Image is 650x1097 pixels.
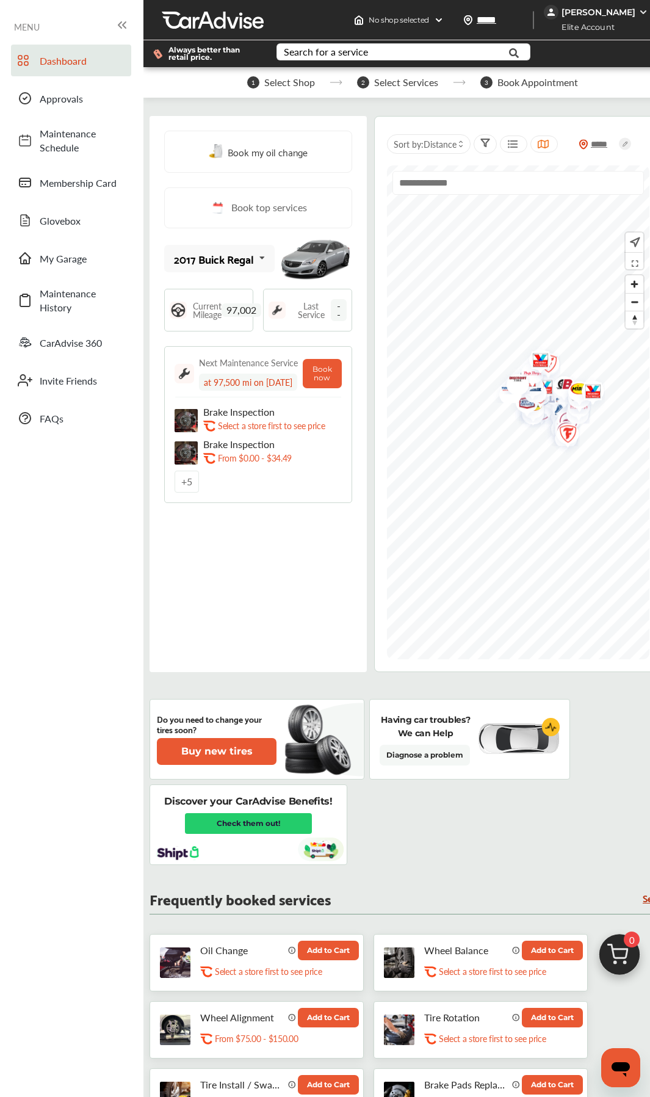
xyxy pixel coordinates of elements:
img: maintenance_logo [269,302,286,319]
span: Zoom out [626,294,643,311]
div: Map marker [542,412,572,451]
p: Do you need to change your tires soon? [157,714,276,734]
div: 2017 Buick Regal [174,253,254,265]
div: Map marker [572,374,603,413]
span: Book Appointment [497,77,578,88]
p: Tire Install / Swap Tires [200,1079,283,1090]
span: Distance [424,138,457,150]
div: Map marker [544,369,574,402]
a: Maintenance Schedule [11,120,131,161]
img: stepper-arrow.e24c07c6.svg [330,80,342,85]
div: Map marker [528,347,558,385]
img: Midas+Logo_RGB.png [559,375,591,407]
span: Membership Card [40,176,125,190]
span: Maintenance History [40,286,125,314]
p: Having car troubles? We can Help [380,713,472,740]
span: 97,002 [222,303,261,317]
span: Glovebox [40,214,125,228]
span: My Garage [40,252,125,266]
img: brake-inspection-thumb.jpg [175,441,198,465]
span: CarAdvise 360 [40,336,125,350]
div: Map marker [497,367,528,394]
img: info_icon_vector.svg [288,946,297,954]
img: tire-wheel-balance-thumb.jpg [384,947,414,978]
div: Next Maintenance Service [199,357,298,369]
img: dollor_label_vector.a70140d1.svg [153,49,162,59]
a: Maintenance History [11,280,131,320]
img: stepper-arrow.e24c07c6.svg [453,80,466,85]
button: Reset bearing to north [626,311,643,328]
div: + 5 [175,471,199,493]
iframe: Button to launch messaging window [601,1048,640,1087]
div: Map marker [559,381,590,414]
p: Brake Inspection [203,438,328,450]
p: Brake Inspection [203,406,328,418]
div: Map marker [512,357,543,395]
img: tire-rotation-thumb.jpg [384,1015,414,1045]
img: logo-valvoline.png [520,343,552,382]
span: Elite Account [545,21,624,34]
img: info_icon_vector.svg [512,946,521,954]
div: at 97,500 mi on [DATE] [199,374,297,391]
span: 2 [357,76,369,89]
a: +5 [175,471,199,493]
span: Approvals [40,92,125,106]
div: Map marker [557,397,588,424]
p: Brake Pads Replacement [424,1079,507,1090]
div: Map marker [513,394,543,427]
img: wheel-alignment-thumb.jpg [160,1015,190,1045]
img: info_icon_vector.svg [288,1080,297,1088]
div: Search for a service [284,47,368,57]
img: logo-aamco.png [507,386,539,424]
div: Map marker [559,375,590,407]
img: info_icon_vector.svg [288,1013,297,1021]
img: info_icon_vector.svg [512,1080,521,1088]
img: maintenance_logo [175,364,194,383]
a: Diagnose a problem [380,745,470,766]
span: -- [331,299,347,321]
a: Dashboard [11,45,131,76]
p: Oil Change [200,944,283,956]
img: jVpblrzwTbfkPYzPPzSLxeg0AAAAASUVORK5CYII= [544,5,558,20]
div: [PERSON_NAME] [562,7,635,18]
span: Select Services [374,77,438,88]
span: Sort by : [394,138,457,150]
p: Select a store first to see price [218,420,325,432]
img: logo-valvoline.png [508,363,540,401]
img: cal_icon.0803b883.svg [209,200,225,215]
img: location_vector.a44bc228.svg [463,15,473,25]
a: Book top services [164,187,352,228]
div: Map marker [507,386,537,424]
span: No shop selected [369,15,429,25]
button: Book now [303,359,342,388]
div: Map marker [508,363,538,401]
img: brake-inspection-thumb.jpg [175,409,198,432]
img: logo-bigbrand.png [544,369,576,402]
button: Buy new tires [157,738,276,765]
p: Select a store first to see price [439,966,546,977]
div: Map marker [546,421,576,446]
button: Zoom out [626,293,643,311]
img: logo-discount-tire.png [497,367,530,394]
a: Book my oil change [209,143,308,160]
span: Always better than retail price. [168,46,257,61]
p: Wheel Alignment [200,1012,283,1023]
img: location_vector_orange.38f05af8.svg [579,139,588,150]
p: Wheel Balance [424,944,507,956]
button: Add to Cart [522,941,583,960]
img: header-home-logo.8d720a4f.svg [354,15,364,25]
span: Dashboard [40,54,125,68]
img: shipt-logo.630046a5.svg [157,846,199,860]
img: new-tire.a0c7fe23.svg [284,700,357,779]
p: Tire Rotation [424,1012,507,1023]
img: logo-americas-tire.png [497,367,530,394]
span: 1 [247,76,259,89]
span: MENU [14,22,40,32]
img: header-down-arrow.9dd2ce7d.svg [434,15,444,25]
img: diagnose-vehicle.c84bcb0a.svg [477,723,560,755]
img: logo-pepboys.png [558,390,591,429]
img: recenter.ce011a49.svg [627,236,640,249]
button: Add to Cart [522,1008,583,1027]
